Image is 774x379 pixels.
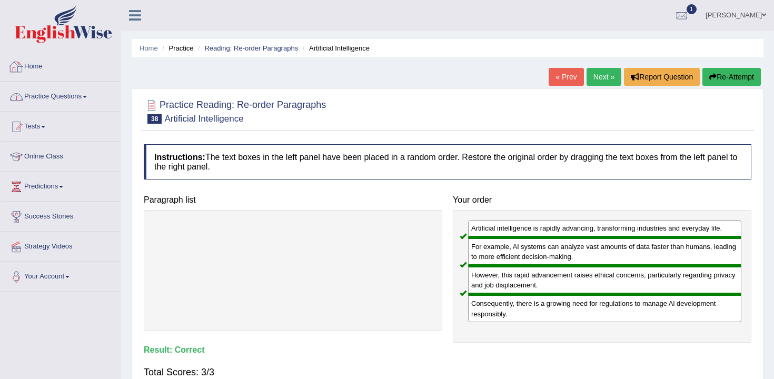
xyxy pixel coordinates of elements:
small: Artificial Intelligence [164,114,243,124]
div: Artificial intelligence is rapidly advancing, transforming industries and everyday life. [468,220,741,237]
div: However, this rapid advancement raises ethical concerns, particularly regarding privacy and job d... [468,266,741,294]
button: Report Question [624,68,700,86]
a: Success Stories [1,202,121,228]
span: 38 [147,114,162,124]
div: Consequently, there is a growing need for regulations to manage Al development responsibly. [468,294,741,322]
div: For example, Al systems can analyze vast amounts of data faster than humans, leading to more effi... [468,237,741,266]
h4: Paragraph list [144,195,442,205]
button: Re-Attempt [702,68,761,86]
h4: The text boxes in the left panel have been placed in a random order. Restore the original order b... [144,144,751,179]
span: 1 [687,4,697,14]
h4: Your order [453,195,751,205]
a: Home [1,52,121,78]
a: Online Class [1,142,121,168]
a: Home [140,44,158,52]
a: Your Account [1,262,121,288]
a: Practice Questions [1,82,121,108]
a: Strategy Videos [1,232,121,258]
a: Predictions [1,172,121,198]
b: Instructions: [154,153,205,162]
h2: Practice Reading: Re-order Paragraphs [144,97,326,124]
a: « Prev [549,68,583,86]
a: Tests [1,112,121,138]
li: Practice [160,43,193,53]
h4: Result: [144,345,751,355]
li: Artificial Intelligence [300,43,370,53]
a: Next » [587,68,621,86]
a: Reading: Re-order Paragraphs [204,44,298,52]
